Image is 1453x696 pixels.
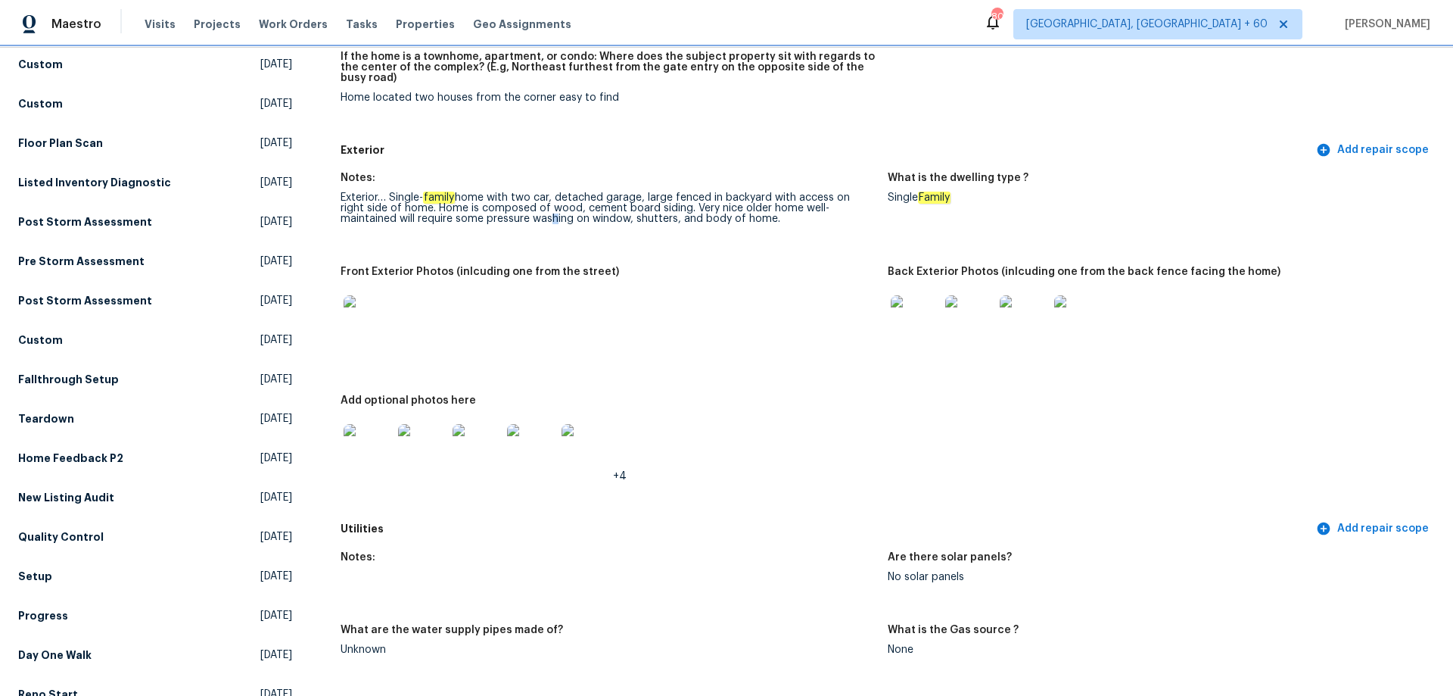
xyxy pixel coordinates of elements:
[260,293,292,308] span: [DATE]
[396,17,455,32] span: Properties
[18,287,292,314] a: Post Storm Assessment[DATE]
[18,130,292,157] a: Floor Plan Scan[DATE]
[259,17,328,32] span: Work Orders
[341,521,1313,537] h5: Utilities
[18,451,123,466] h5: Home Feedback P2
[51,17,101,32] span: Maestro
[18,332,63,348] h5: Custom
[888,645,1423,655] div: None
[18,405,292,432] a: Teardown[DATE]
[18,254,145,269] h5: Pre Storm Assessment
[18,529,104,545] h5: Quality Control
[18,51,292,78] a: Custom[DATE]
[18,490,114,505] h5: New Listing Audit
[888,173,1028,183] h5: What is the dwelling type ?
[18,411,74,426] h5: Teardown
[341,395,476,406] h5: Add optional photos here
[260,411,292,426] span: [DATE]
[260,529,292,545] span: [DATE]
[18,366,292,393] a: Fallthrough Setup[DATE]
[473,17,571,32] span: Geo Assignments
[18,248,292,275] a: Pre Storm Assessment[DATE]
[194,17,241,32] span: Projects
[260,96,292,111] span: [DATE]
[991,9,1002,24] div: 806
[341,173,375,183] h5: Notes:
[18,602,292,629] a: Progress[DATE]
[260,57,292,72] span: [DATE]
[18,523,292,551] a: Quality Control[DATE]
[18,563,292,590] a: Setup[DATE]
[1026,17,1268,32] span: [GEOGRAPHIC_DATA], [GEOGRAPHIC_DATA] + 60
[918,192,951,204] em: Family
[18,214,152,229] h5: Post Storm Assessment
[341,645,876,655] div: Unknown
[260,569,292,584] span: [DATE]
[1313,515,1435,543] button: Add repair scope
[341,625,563,635] h5: What are the water supply pipes made of?
[888,267,1280,277] h5: Back Exterior Photos (inlcuding one from the back fence facing the home)
[260,214,292,229] span: [DATE]
[260,332,292,348] span: [DATE]
[18,136,103,151] h5: Floor Plan Scan
[18,90,292,117] a: Custom[DATE]
[18,169,292,196] a: Listed Inventory Diagnostic[DATE]
[18,96,63,111] h5: Custom
[341,192,876,224] div: Exterior… Single- home with two car, detached garage, large fenced in backyard with access on rig...
[888,552,1012,563] h5: Are there solar panels?
[341,552,375,563] h5: Notes:
[18,641,292,669] a: Day One Walk[DATE]
[1313,136,1435,164] button: Add repair scope
[260,136,292,151] span: [DATE]
[260,451,292,466] span: [DATE]
[341,142,1313,158] h5: Exterior
[423,192,455,204] em: family
[145,17,176,32] span: Visits
[18,569,52,584] h5: Setup
[18,208,292,236] a: Post Storm Assessment[DATE]
[1319,141,1429,160] span: Add repair scope
[888,572,1423,582] div: No solar panels
[1339,17,1430,32] span: [PERSON_NAME]
[260,175,292,190] span: [DATE]
[260,490,292,505] span: [DATE]
[888,625,1019,635] h5: What is the Gas source ?
[341,267,619,277] h5: Front Exterior Photos (inlcuding one from the street)
[888,192,1423,203] div: Single
[260,254,292,269] span: [DATE]
[18,175,171,190] h5: Listed Inventory Diagnostic
[341,92,876,103] div: Home located two houses from the corner easy to find
[260,648,292,663] span: [DATE]
[18,293,152,308] h5: Post Storm Assessment
[18,57,63,72] h5: Custom
[613,471,627,482] span: +4
[260,372,292,387] span: [DATE]
[18,445,292,472] a: Home Feedback P2[DATE]
[260,608,292,623] span: [DATE]
[18,326,292,354] a: Custom[DATE]
[346,19,378,30] span: Tasks
[18,372,119,387] h5: Fallthrough Setup
[341,51,876,83] h5: If the home is a townhome, apartment, or condo: Where does the subject property sit with regards ...
[18,608,68,623] h5: Progress
[18,484,292,511] a: New Listing Audit[DATE]
[1319,520,1429,538] span: Add repair scope
[18,648,92,663] h5: Day One Walk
